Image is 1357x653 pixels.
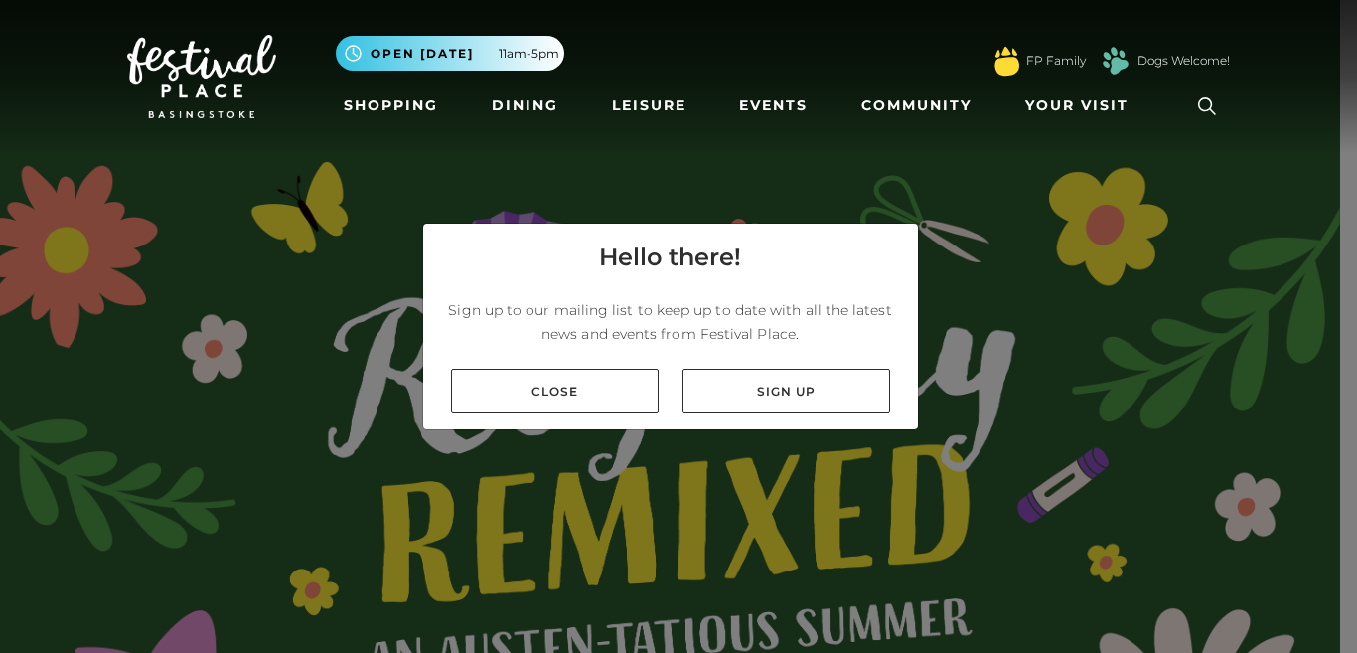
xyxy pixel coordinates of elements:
p: Sign up to our mailing list to keep up to date with all the latest news and events from Festival ... [439,298,902,346]
a: Events [731,87,816,124]
a: Dining [484,87,566,124]
a: Sign up [682,369,890,413]
span: 11am-5pm [499,45,559,63]
h4: Hello there! [599,240,741,275]
span: Open [DATE] [371,45,474,63]
a: Shopping [336,87,446,124]
a: Your Visit [1017,87,1146,124]
img: Festival Place Logo [127,35,276,118]
a: Community [853,87,980,124]
a: FP Family [1026,52,1086,70]
button: Open [DATE] 11am-5pm [336,36,564,71]
a: Close [451,369,659,413]
span: Your Visit [1025,95,1129,116]
a: Dogs Welcome! [1137,52,1230,70]
a: Leisure [604,87,694,124]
